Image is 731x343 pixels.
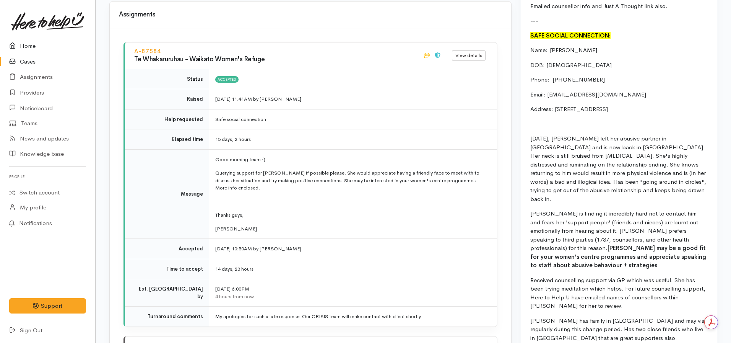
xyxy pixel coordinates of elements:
p: Phone: [PHONE_NUMBER] [530,75,708,84]
p: [DATE], [PERSON_NAME] left her abusive partner in [GEOGRAPHIC_DATA] and is now back in [GEOGRAPHI... [530,134,708,203]
p: Address: [STREET_ADDRESS] [530,105,708,114]
h6: Profile [9,171,86,182]
time: [DATE] 11:41AM [215,96,252,102]
td: Time to accept [125,259,209,279]
p: DOB: [DEMOGRAPHIC_DATA] [530,61,708,70]
td: Status [125,69,209,89]
p: Thanks guys, [215,211,488,219]
td: Elapsed time [125,129,209,150]
p: Emailed counsellor info and Just A Thought link also. [530,2,708,11]
td: Turnaround comments [125,307,209,327]
p: [PERSON_NAME] [215,225,488,233]
p: Email: [EMAIL_ADDRESS][DOMAIN_NAME] [530,90,708,99]
p: [PERSON_NAME] has family in [GEOGRAPHIC_DATA] and may visit regularly during this change period. ... [530,317,708,343]
td: My apologies for such a late response. Our CRISIS team will make contact with client shortly [209,307,497,327]
h3: Assignments [119,11,502,18]
p: Received counselling support via GP which was useful. She has been trying meditation which helps.... [530,276,708,310]
td: Accepted [125,239,209,259]
h3: Te Whakaruruhau - Waikato Women's Refuge [134,56,414,63]
span: by [PERSON_NAME] [253,245,301,252]
td: Help requested [125,109,209,129]
button: Support [9,298,86,314]
a: A-87584 [134,47,161,55]
td: Raised [125,89,209,109]
td: Est. [GEOGRAPHIC_DATA] by [125,279,209,307]
span: by [PERSON_NAME] [253,96,301,102]
b: [PERSON_NAME] may be a good fit for your women's centre programmes and appreciate speaking to sta... [530,244,706,269]
span: Accepted [215,76,239,82]
p: Good morning team :) [215,156,488,163]
a: View details [452,50,486,61]
p: --- [530,16,708,25]
time: [DATE] 10:50AM [215,245,252,252]
font: SAFE SOCIAL CONNECTION: [530,32,611,39]
td: Safe social connection [209,109,497,129]
p: [PERSON_NAME] is finding it incredibly hard not to contact him and fears her 'support people' (fr... [530,209,708,270]
p: Name: [PERSON_NAME] [530,46,708,55]
td: Message [125,149,209,239]
span: 15 days, 2 hours [215,136,251,142]
p: Querying support for [PERSON_NAME] if possible please. She would appreciate having a friendly fac... [215,169,488,192]
div: 4 hours from now [215,293,488,301]
time: [DATE] 6:00PM [215,286,249,292]
span: 14 days, 23 hours [215,266,253,272]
